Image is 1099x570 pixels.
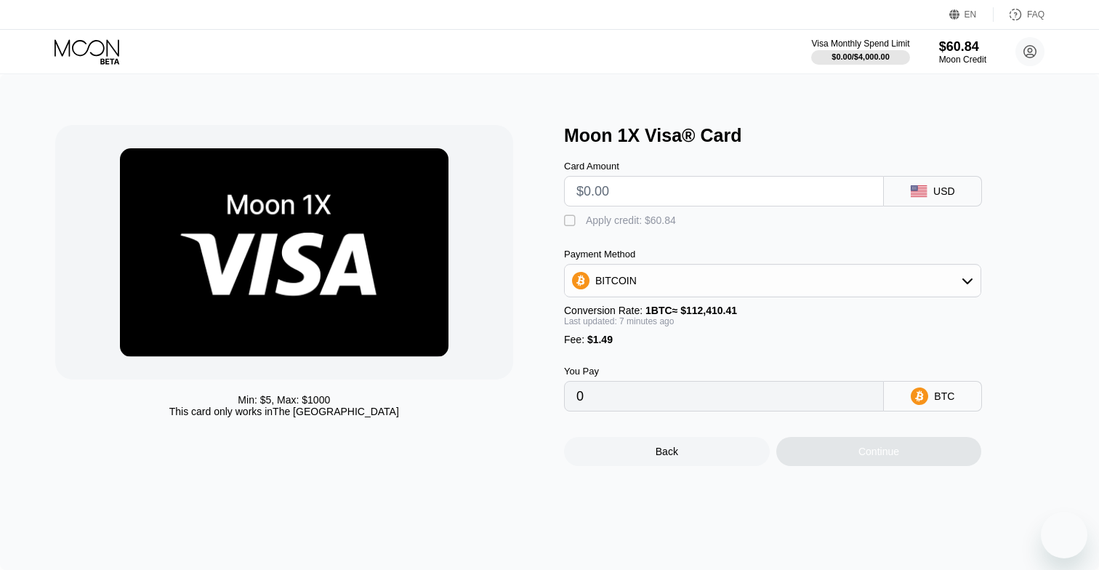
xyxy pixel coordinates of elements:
[595,275,637,286] div: BITCOIN
[934,390,954,402] div: BTC
[933,185,955,197] div: USD
[238,394,330,406] div: Min: $ 5 , Max: $ 1000
[939,55,986,65] div: Moon Credit
[832,52,890,61] div: $0.00 / $4,000.00
[656,446,678,457] div: Back
[587,334,613,345] span: $1.49
[811,39,909,65] div: Visa Monthly Spend Limit$0.00/$4,000.00
[564,305,981,316] div: Conversion Rate:
[1027,9,1044,20] div: FAQ
[564,334,981,345] div: Fee :
[564,214,579,228] div: 
[645,305,737,316] span: 1 BTC ≈ $112,410.41
[965,9,977,20] div: EN
[939,39,986,65] div: $60.84Moon Credit
[564,249,981,260] div: Payment Method
[564,316,981,326] div: Last updated: 7 minutes ago
[564,125,1058,146] div: Moon 1X Visa® Card
[564,366,884,377] div: You Pay
[939,39,986,55] div: $60.84
[564,437,770,466] div: Back
[811,39,909,49] div: Visa Monthly Spend Limit
[586,214,676,226] div: Apply credit: $60.84
[1041,512,1087,558] iframe: Button to launch messaging window, conversation in progress
[994,7,1044,22] div: FAQ
[949,7,994,22] div: EN
[564,161,884,172] div: Card Amount
[169,406,399,417] div: This card only works in The [GEOGRAPHIC_DATA]
[565,266,981,295] div: BITCOIN
[576,177,871,206] input: $0.00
